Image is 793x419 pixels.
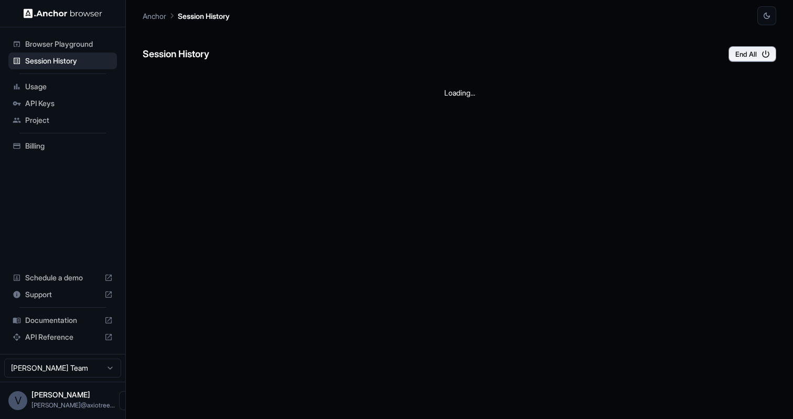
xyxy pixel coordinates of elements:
[25,289,100,300] span: Support
[25,315,100,326] span: Documentation
[8,53,117,69] div: Session History
[25,273,100,283] span: Schedule a demo
[25,332,100,342] span: API Reference
[25,39,113,49] span: Browser Playground
[24,8,102,18] img: Anchor Logo
[31,401,115,409] span: vipin@axiotree.com
[25,56,113,66] span: Session History
[25,81,113,92] span: Usage
[143,11,166,22] p: Anchor
[8,95,117,112] div: API Keys
[8,112,117,129] div: Project
[143,10,230,22] nav: breadcrumb
[8,329,117,345] div: API Reference
[8,78,117,95] div: Usage
[143,70,776,115] div: Loading...
[143,47,209,62] h6: Session History
[8,138,117,154] div: Billing
[25,98,113,109] span: API Keys
[8,312,117,329] div: Documentation
[25,141,113,151] span: Billing
[728,46,776,62] button: End All
[178,11,230,22] p: Session History
[25,115,113,125] span: Project
[31,390,90,399] span: Vipin Tanna
[8,269,117,286] div: Schedule a demo
[8,391,27,410] div: V
[8,36,117,53] div: Browser Playground
[119,391,138,410] button: Open menu
[8,286,117,303] div: Support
